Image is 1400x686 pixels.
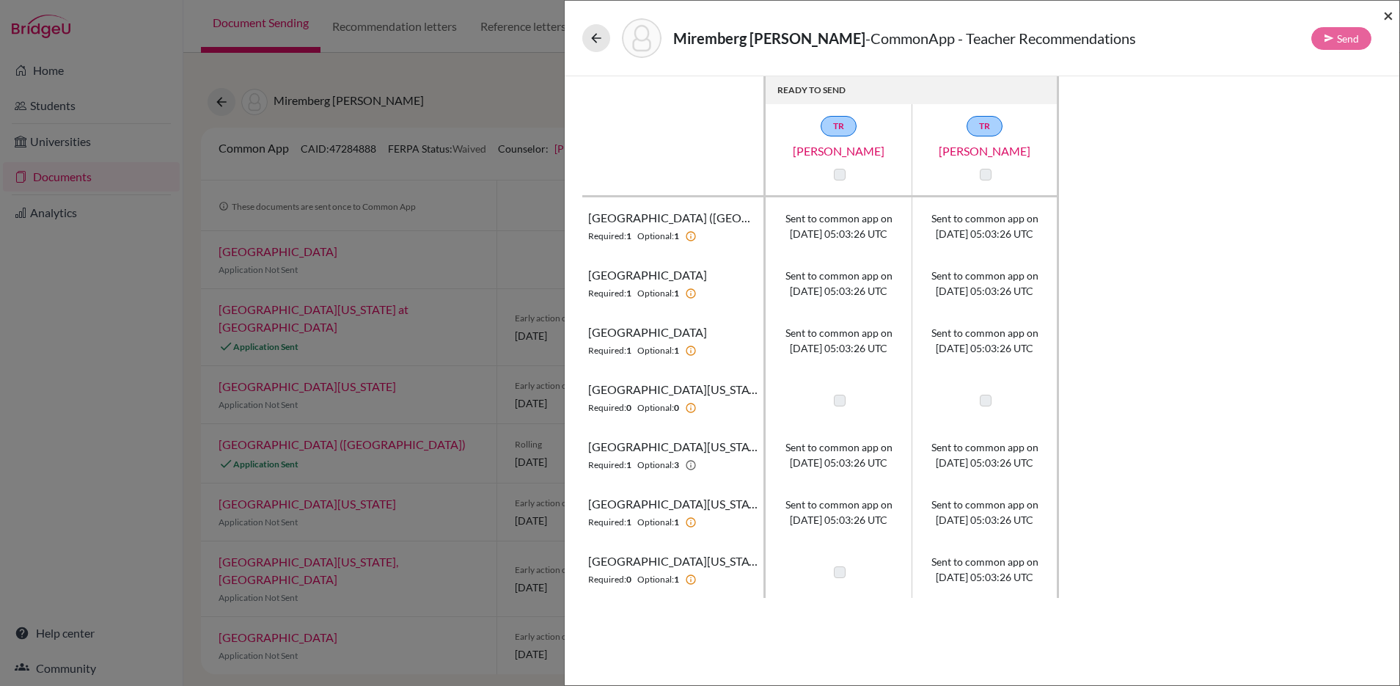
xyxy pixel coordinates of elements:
[588,495,758,513] span: [GEOGRAPHIC_DATA][US_STATE] at [GEOGRAPHIC_DATA]
[588,573,626,586] span: Required:
[766,142,912,160] a: [PERSON_NAME]
[588,459,626,472] span: Required:
[1383,4,1393,26] span: ×
[637,230,674,243] span: Optional:
[674,287,679,300] b: 1
[626,230,631,243] b: 1
[931,325,1038,356] span: Sent to common app on [DATE] 05:03:26 UTC
[785,439,893,470] span: Sent to common app on [DATE] 05:03:26 UTC
[588,516,626,529] span: Required:
[821,116,857,136] a: TR
[785,211,893,241] span: Sent to common app on [DATE] 05:03:26 UTC
[865,29,1136,47] span: - CommonApp - Teacher Recommendations
[1383,7,1393,24] button: Close
[626,459,631,472] b: 1
[931,268,1038,299] span: Sent to common app on [DATE] 05:03:26 UTC
[588,209,758,227] span: [GEOGRAPHIC_DATA] ([GEOGRAPHIC_DATA])
[637,516,674,529] span: Optional:
[674,516,679,529] b: 1
[626,287,631,300] b: 1
[785,497,893,528] span: Sent to common app on [DATE] 05:03:26 UTC
[588,438,758,456] span: [GEOGRAPHIC_DATA][US_STATE], [GEOGRAPHIC_DATA]
[967,116,1003,136] a: TR
[1311,27,1371,50] button: Send
[931,211,1038,241] span: Sent to common app on [DATE] 05:03:26 UTC
[785,325,893,356] span: Sent to common app on [DATE] 05:03:26 UTC
[637,401,674,415] span: Optional:
[674,344,679,357] b: 1
[637,287,674,300] span: Optional:
[588,381,758,398] span: [GEOGRAPHIC_DATA][US_STATE]
[588,287,626,300] span: Required:
[785,268,893,299] span: Sent to common app on [DATE] 05:03:26 UTC
[626,573,631,586] b: 0
[637,344,674,357] span: Optional:
[674,459,679,472] b: 3
[931,439,1038,470] span: Sent to common app on [DATE] 05:03:26 UTC
[588,552,758,570] span: [GEOGRAPHIC_DATA][US_STATE]
[626,401,631,415] b: 0
[912,142,1058,160] a: [PERSON_NAME]
[637,573,674,586] span: Optional:
[588,401,626,415] span: Required:
[673,29,865,47] strong: Miremberg [PERSON_NAME]
[637,459,674,472] span: Optional:
[588,230,626,243] span: Required:
[588,344,626,357] span: Required:
[588,266,707,284] span: [GEOGRAPHIC_DATA]
[626,344,631,357] b: 1
[931,554,1038,585] span: Sent to common app on [DATE] 05:03:26 UTC
[674,401,679,415] b: 0
[931,497,1038,528] span: Sent to common app on [DATE] 05:03:26 UTC
[766,76,1059,104] th: READY TO SEND
[674,230,679,243] b: 1
[674,573,679,586] b: 1
[626,516,631,529] b: 1
[588,324,707,341] span: [GEOGRAPHIC_DATA]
